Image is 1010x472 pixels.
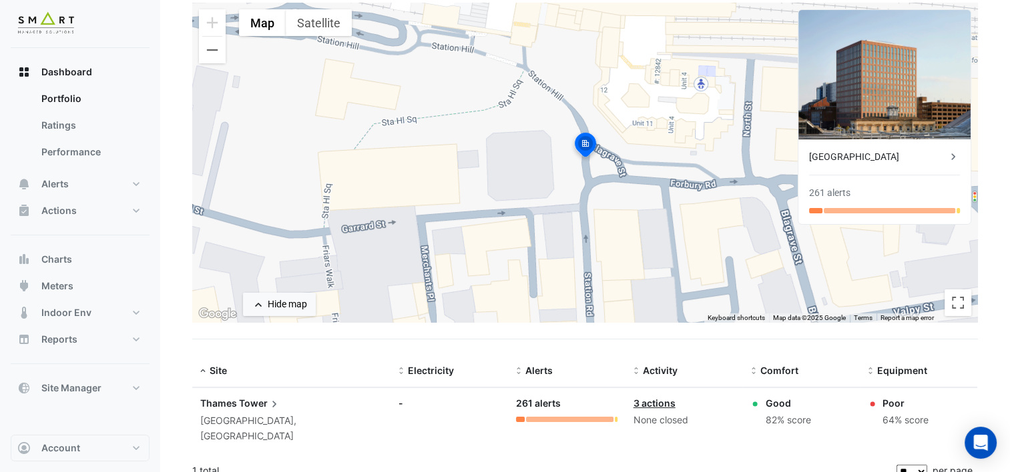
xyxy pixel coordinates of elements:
[41,333,77,346] span: Reports
[268,297,307,311] div: Hide map
[199,37,226,63] button: Zoom out
[199,9,226,36] button: Zoom in
[41,177,69,191] span: Alerts
[882,396,929,410] div: Poor
[41,279,73,293] span: Meters
[760,365,798,376] span: Comfort
[571,131,600,163] img: site-pin-selected.svg
[11,273,150,299] button: Meters
[17,253,31,266] app-icon: Charts
[708,313,765,323] button: Keyboard shortcuts
[525,365,553,376] span: Alerts
[765,413,810,428] div: 82% score
[880,314,934,321] a: Report a map error
[11,299,150,326] button: Indoor Env
[239,9,286,36] button: Show street map
[11,375,150,401] button: Site Manager
[41,253,72,266] span: Charts
[17,204,31,217] app-icon: Actions
[31,112,150,139] a: Ratings
[200,413,383,444] div: [GEOGRAPHIC_DATA], [GEOGRAPHIC_DATA]
[196,305,240,323] img: Google
[41,441,80,455] span: Account
[210,365,227,376] span: Site
[965,427,997,459] div: Open Intercom Messenger
[854,314,872,321] a: Terms (opens in new tab)
[286,9,352,36] button: Show satellite imagery
[200,397,237,409] span: Thames
[945,289,971,316] button: Toggle fullscreen view
[17,177,31,191] app-icon: Alerts
[11,85,150,171] div: Dashboard
[11,435,150,461] button: Account
[41,204,77,217] span: Actions
[877,365,927,376] span: Equipment
[11,197,150,224] button: Actions
[634,397,676,409] a: 3 actions
[31,139,150,165] a: Performance
[17,279,31,293] app-icon: Meters
[765,396,810,410] div: Good
[239,396,281,411] span: Tower
[11,59,150,85] button: Dashboard
[516,396,617,411] div: 261 alerts
[11,171,150,197] button: Alerts
[11,326,150,353] button: Reports
[17,381,31,395] app-icon: Site Manager
[41,381,101,395] span: Site Manager
[11,246,150,273] button: Charts
[809,186,850,200] div: 261 alerts
[17,65,31,79] app-icon: Dashboard
[16,11,76,37] img: Company Logo
[809,150,947,164] div: [GEOGRAPHIC_DATA]
[17,306,31,319] app-icon: Indoor Env
[798,10,971,139] img: Thames Tower
[634,413,735,428] div: None closed
[408,365,454,376] span: Electricity
[41,65,92,79] span: Dashboard
[41,306,91,319] span: Indoor Env
[399,396,500,410] div: -
[31,85,150,112] a: Portfolio
[773,314,846,321] span: Map data ©2025 Google
[196,305,240,323] a: Open this area in Google Maps (opens a new window)
[882,413,929,428] div: 64% score
[17,333,31,346] app-icon: Reports
[243,293,316,316] button: Hide map
[643,365,678,376] span: Activity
